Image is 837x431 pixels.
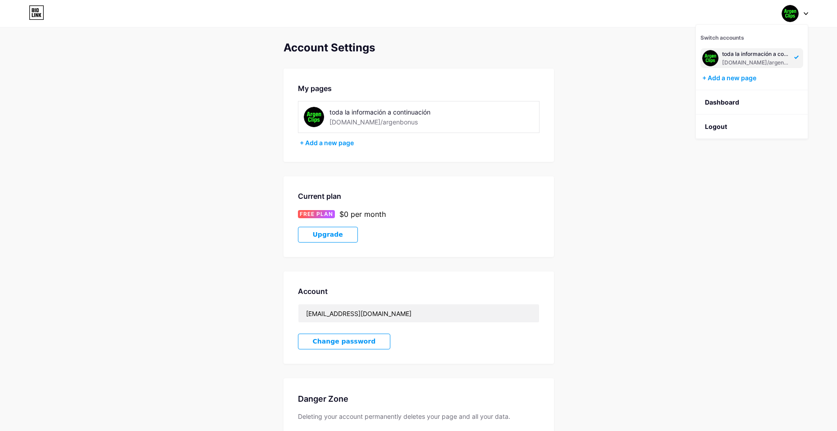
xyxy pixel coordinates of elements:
[722,50,791,58] div: toda la información a continuación
[702,50,718,66] img: ocultoshorts
[313,231,343,238] span: Upgrade
[300,210,333,218] span: FREE PLAN
[304,107,324,127] img: argenbonus
[722,59,791,66] div: [DOMAIN_NAME]/argenbonus
[339,209,386,220] div: $0 per month
[284,41,554,54] div: Account Settings
[329,107,457,117] div: toda la información a continuación
[782,5,799,22] img: ocultoshorts
[696,115,808,139] li: Logout
[298,393,540,405] div: Danger Zone
[298,412,540,421] div: Deleting your account permanently deletes your page and all your data.
[298,83,540,94] div: My pages
[700,34,744,41] span: Switch accounts
[313,338,376,345] span: Change password
[329,117,418,127] div: [DOMAIN_NAME]/argenbonus
[298,304,539,322] input: Email
[702,73,803,83] div: + Add a new page
[696,90,808,115] a: Dashboard
[300,138,540,147] div: + Add a new page
[298,191,540,202] div: Current plan
[298,334,391,349] button: Change password
[298,227,358,243] button: Upgrade
[298,286,540,297] div: Account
